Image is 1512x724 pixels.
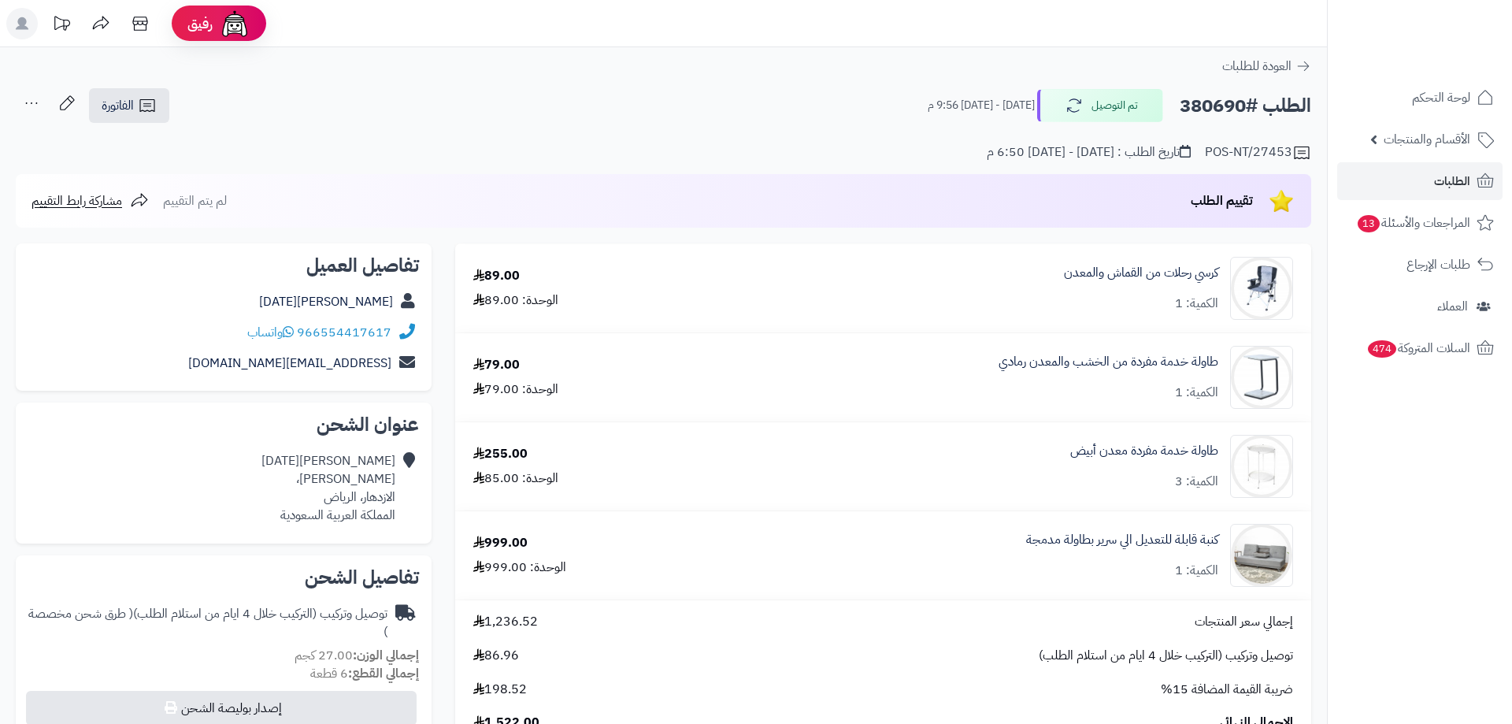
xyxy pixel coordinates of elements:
[1222,57,1291,76] span: العودة للطلبات
[42,8,81,43] a: تحديثات المنصة
[1231,257,1292,320] img: 1730300415-110102650003-90x90.jpg
[1366,337,1470,359] span: السلات المتروكة
[219,8,250,39] img: ai-face.png
[473,470,558,488] div: الوحدة: 85.00
[1434,170,1470,192] span: الطلبات
[1175,295,1218,313] div: الكمية: 1
[1175,473,1218,491] div: الكمية: 3
[473,445,528,463] div: 255.00
[1064,264,1218,282] a: كرسي رحلات من القماش والمعدن
[102,96,134,115] span: الفاتورة
[1356,212,1470,234] span: المراجعات والأسئلة
[31,191,122,210] span: مشاركة رابط التقييم
[1358,215,1380,232] span: 13
[1180,90,1311,122] h2: الطلب #380690
[1337,288,1503,325] a: العملاء
[1222,57,1311,76] a: العودة للطلبات
[473,356,520,374] div: 79.00
[188,354,391,373] a: [EMAIL_ADDRESS][DOMAIN_NAME]
[1337,204,1503,242] a: المراجعات والأسئلة13
[473,681,527,699] span: 198.52
[297,323,391,342] a: 966554417617
[1337,162,1503,200] a: الطلبات
[1191,191,1253,210] span: تقييم الطلب
[247,323,294,342] a: واتساب
[928,98,1035,113] small: [DATE] - [DATE] 9:56 م
[348,664,419,683] strong: إجمالي القطع:
[1437,295,1468,317] span: العملاء
[1039,647,1293,665] span: توصيل وتركيب (التركيب خلال 4 ايام من استلام الطلب)
[1384,128,1470,150] span: الأقسام والمنتجات
[999,353,1218,371] a: طاولة خدمة مفردة من الخشب والمعدن رمادي
[259,292,393,311] a: [PERSON_NAME][DATE]
[28,568,419,587] h2: تفاصيل الشحن
[1175,562,1218,580] div: الكمية: 1
[1175,384,1218,402] div: الكمية: 1
[1412,87,1470,109] span: لوحة التحكم
[473,647,519,665] span: 86.96
[310,664,419,683] small: 6 قطعة
[1368,340,1396,358] span: 474
[163,191,227,210] span: لم يتم التقييم
[987,143,1191,162] div: تاريخ الطلب : [DATE] - [DATE] 6:50 م
[28,604,387,641] span: ( طرق شحن مخصصة )
[1231,435,1292,498] img: 1740069483-110108010213-90x90.jpg
[1337,79,1503,117] a: لوحة التحكم
[473,381,558,399] div: الوحدة: 79.00
[473,559,566,577] div: الوحدة: 999.00
[28,605,387,641] div: توصيل وتركيب (التركيب خلال 4 ايام من استلام الطلب)
[473,534,528,552] div: 999.00
[1026,531,1218,549] a: كنبة قابلة للتعديل الي سرير بطاولة مدمجة
[1337,246,1503,284] a: طلبات الإرجاع
[187,14,213,33] span: رفيق
[1070,442,1218,460] a: طاولة خدمة مفردة معدن أبيض
[1161,681,1293,699] span: ضريبة القيمة المضافة 15%
[1231,346,1292,409] img: 1738071192-110108010232-90x90.jpg
[1405,42,1497,75] img: logo-2.png
[89,88,169,123] a: الفاتورة
[473,267,520,285] div: 89.00
[295,646,419,665] small: 27.00 كجم
[31,191,149,210] a: مشاركة رابط التقييم
[1037,89,1163,122] button: تم التوصيل
[473,613,538,631] span: 1,236.52
[1205,143,1311,162] div: POS-NT/27453
[1406,254,1470,276] span: طلبات الإرجاع
[1337,329,1503,367] a: السلات المتروكة474
[1231,524,1292,587] img: 1747742872-1-90x90.jpg
[28,256,419,275] h2: تفاصيل العميل
[261,452,395,524] div: [PERSON_NAME][DATE] [PERSON_NAME]، الازدهار، الرياض المملكة العربية السعودية
[473,291,558,310] div: الوحدة: 89.00
[353,646,419,665] strong: إجمالي الوزن:
[28,415,419,434] h2: عنوان الشحن
[1195,613,1293,631] span: إجمالي سعر المنتجات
